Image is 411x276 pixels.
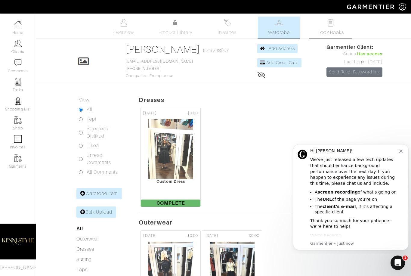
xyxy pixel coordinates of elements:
a: [EMAIL_ADDRESS][DOMAIN_NAME] [126,59,193,64]
span: $0.00 [187,110,198,116]
a: Wardrobe [258,17,300,39]
span: Has access [357,51,383,57]
label: Liked [87,142,99,149]
img: todo-9ac3debb85659649dc8f770b8b6100bb5dab4b48dedcbae339e5042a72dfd3cc.svg [327,19,335,26]
span: Add Address [269,46,295,51]
span: ID: #238507 [203,47,229,54]
div: Custom Dress [141,179,200,184]
img: orders-27d20c2124de7fd6de4e0e44c1d41de31381a507db9b33961299e4e07d508b8c.svg [224,19,231,26]
img: comment-icon-a0a6a9ef722e966f86d9cbdc48e553b5cf19dbc54f86b18d962a5391bc8f6eb6.png [14,59,22,67]
div: Last Login: [DATE] [326,59,382,65]
a: Dresses [76,247,94,252]
span: [DATE] [143,233,156,239]
label: All Comments [87,169,118,176]
span: Wardrobe [268,29,290,36]
div: Status: [326,51,382,57]
img: orders-icon-0abe47150d42831381b5fb84f609e132dff9fe21cb692f30cb5eec754e2cba89.png [14,135,22,143]
iframe: Intercom live chat [391,256,405,270]
img: gear-icon-white-bd11855cb880d31180b6d7d6211b90ccbf57a29d726f0c71d8c61bd08dd39cc2.png [399,3,406,11]
h5: Dresses [139,96,411,104]
a: All [76,226,83,231]
a: Invoices [206,17,248,39]
label: Rejected / Disliked [87,125,124,140]
span: Complete [141,200,200,207]
a: [PHONE_NUMBER] [126,67,161,71]
a: Product Library [154,19,196,36]
a: Tops [76,267,88,272]
span: $0.00 [187,233,198,239]
label: View: [79,96,90,104]
a: Bulk Upload [76,206,116,218]
span: Occupation: Entrepreneur [126,59,193,78]
label: Unread Comments [87,152,124,166]
img: wardrobe-487a4870c1b7c33e795ec22d11cfc2ed9d08956e64fb3008fe2437562e282088.svg [275,19,283,26]
h5: Outerwear [139,219,411,226]
a: [PERSON_NAME] [126,44,200,55]
img: clients-icon-6bae9207a08558b7cb47a8932f037763ab4055f8c8b6bfacd5dc20c3e0201464.png [14,40,22,47]
img: garments-icon-b7da505a4dc4fd61783c78ac3ca0ef83fa9d6f193b1c9dc38574b1d14d53ca28.png [14,154,22,162]
span: Garmentier Client: [326,44,382,51]
img: stylists-icon-eb353228a002819b7ec25b43dbf5f0378dd9e0616d9560372ff212230b889e62.png [14,97,22,105]
a: Wardrobe Item [76,188,122,199]
span: Look Books [317,29,344,36]
label: Kept [87,116,97,123]
a: Look Books [310,17,352,39]
span: [DATE] [143,110,156,116]
a: [DATE] $0.00 Custom Dress Complete [140,107,201,208]
img: garmentier-logo-header-white-b43fb05a5012e4ada735d5af1a66efaba907eab6374d6393d1fbf88cb4ef424d.png [344,2,399,12]
img: reminder-icon-8004d30b9f0a5d33ae49ab947aed9ed385cf756f9e5892f1edd6e32f2345188e.png [14,78,22,85]
a: Overview [103,17,145,39]
a: Suiting [76,257,92,262]
span: Invoices [218,29,236,36]
span: Add Credit Card [266,60,299,65]
a: Send Reset Password link [326,67,382,77]
span: 1 [403,256,408,260]
img: dashboard-icon-dbcd8f5a0b271acd01030246c82b418ddd0df26cd7fceb0bd07c9910d44c42f6.png [14,21,22,28]
img: basicinfo-40fd8af6dae0f16599ec9e87c0ef1c0a1fdea2edbe929e3d69a839185d80c458.svg [120,19,128,26]
img: rdbwgd2DQqScS5JVjARigVfx [148,119,193,179]
a: Add Address [257,44,298,53]
a: Outerwear [76,236,99,242]
label: All [87,106,92,113]
span: [DATE] [205,233,218,239]
iframe: Intercom notifications message [291,139,411,254]
span: Overview [113,29,134,36]
img: garments-icon-b7da505a4dc4fd61783c78ac3ca0ef83fa9d6f193b1c9dc38574b1d14d53ca28.png [14,116,22,124]
span: Product Library [159,29,193,36]
span: $0.00 [249,233,259,239]
a: Add Credit Card [257,58,301,67]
